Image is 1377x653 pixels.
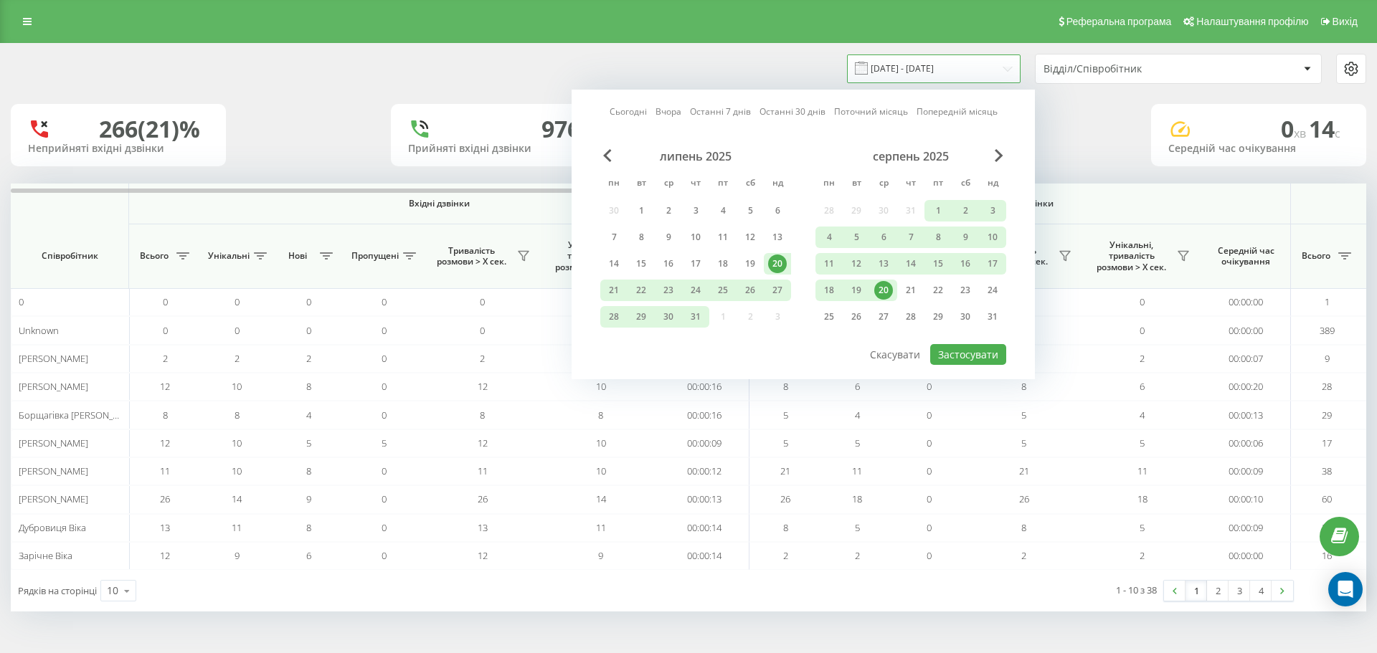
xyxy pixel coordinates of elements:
[1201,345,1291,373] td: 00:00:07
[1140,295,1145,308] span: 0
[660,542,749,570] td: 00:00:14
[983,281,1002,300] div: 24
[897,280,924,301] div: чт 21 серп 2025 р.
[382,324,387,337] span: 0
[478,437,488,449] span: 12
[870,306,897,328] div: ср 27 серп 2025 р.
[660,457,749,485] td: 00:00:12
[741,201,760,220] div: 5
[780,464,790,477] span: 21
[1201,373,1291,401] td: 00:00:20
[783,409,788,421] span: 5
[929,228,947,247] div: 8
[19,521,86,534] span: Дубровиця Віка
[628,306,655,328] div: вт 29 лип 2025 р.
[820,281,838,300] div: 18
[660,401,749,429] td: 00:00:16
[19,380,88,393] span: [PERSON_NAME]
[596,380,606,393] span: 10
[306,324,311,337] span: 0
[1281,113,1309,144] span: 0
[610,105,647,118] a: Сьогодні
[382,295,387,308] span: 0
[834,105,908,118] a: Поточний місяць
[163,295,168,308] span: 0
[632,281,650,300] div: 22
[956,201,975,220] div: 2
[306,521,311,534] span: 8
[870,280,897,301] div: ср 20 серп 2025 р.
[873,173,894,195] abbr: середа
[600,227,628,248] div: пн 7 лип 2025 р.
[600,280,628,301] div: пн 21 лип 2025 р.
[306,409,311,421] span: 4
[780,492,790,505] span: 26
[660,514,749,542] td: 00:00:14
[979,200,1006,221] div: нд 3 серп 2025 р.
[107,583,118,598] div: 10
[1201,288,1291,316] td: 00:00:00
[1298,250,1334,262] span: Всього
[768,228,787,247] div: 13
[1021,380,1026,393] span: 8
[596,492,606,505] span: 14
[1201,316,1291,344] td: 00:00:00
[955,173,976,195] abbr: субота
[19,464,88,477] span: [PERSON_NAME]
[685,173,706,195] abbr: четвер
[709,253,737,275] div: пт 18 лип 2025 р.
[382,437,387,449] span: 5
[927,464,932,477] span: 0
[480,324,485,337] span: 0
[737,253,764,275] div: сб 19 лип 2025 р.
[1325,295,1330,308] span: 1
[1140,437,1145,449] span: 5
[605,308,623,326] div: 28
[855,437,860,449] span: 5
[628,280,655,301] div: вт 22 лип 2025 р.
[1322,492,1332,505] span: 60
[1140,521,1145,534] span: 5
[1090,239,1173,273] span: Унікальні, тривалість розмови > Х сек.
[982,173,1003,195] abbr: неділя
[160,492,170,505] span: 26
[1168,143,1349,155] div: Середній час очікування
[739,173,761,195] abbr: субота
[1201,485,1291,513] td: 00:00:10
[136,250,172,262] span: Всього
[929,281,947,300] div: 22
[382,464,387,477] span: 0
[855,521,860,534] span: 5
[686,254,705,273] div: 17
[1066,16,1172,27] span: Реферальна програма
[232,464,242,477] span: 10
[979,306,1006,328] div: нд 31 серп 2025 р.
[632,228,650,247] div: 8
[1140,324,1145,337] span: 0
[686,281,705,300] div: 24
[924,306,952,328] div: пт 29 серп 2025 р.
[815,149,1006,163] div: серпень 2025
[924,280,952,301] div: пт 22 серп 2025 р.
[1021,409,1026,421] span: 5
[924,253,952,275] div: пт 15 серп 2025 р.
[1137,464,1147,477] span: 11
[1229,581,1250,601] a: 3
[741,281,760,300] div: 26
[764,280,791,301] div: нд 27 лип 2025 р.
[843,227,870,248] div: вт 5 серп 2025 р.
[160,549,170,562] span: 12
[235,409,240,421] span: 8
[19,324,59,337] span: Unknown
[1196,16,1308,27] span: Налаштування профілю
[682,280,709,301] div: чт 24 лип 2025 р.
[952,306,979,328] div: сб 30 серп 2025 р.
[596,437,606,449] span: 10
[478,464,488,477] span: 11
[682,227,709,248] div: чт 10 лип 2025 р.
[983,254,1002,273] div: 17
[737,227,764,248] div: сб 12 лип 2025 р.
[956,228,975,247] div: 9
[628,253,655,275] div: вт 15 лип 2025 р.
[1250,581,1272,601] a: 4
